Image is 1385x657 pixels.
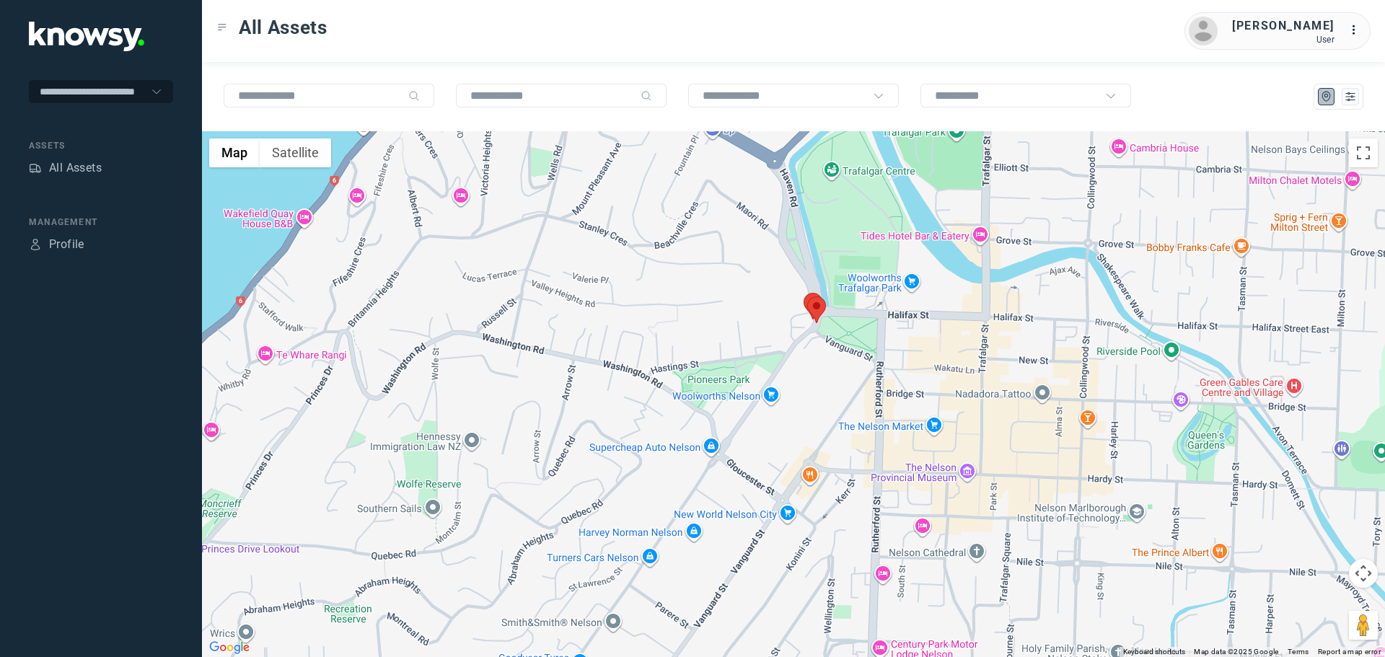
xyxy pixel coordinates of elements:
[29,139,173,152] div: Assets
[1349,22,1366,41] div: :
[29,238,42,251] div: Profile
[206,638,253,657] a: Open this area in Google Maps (opens a new window)
[29,159,102,177] a: AssetsAll Assets
[29,216,173,229] div: Management
[1232,17,1335,35] div: [PERSON_NAME]
[49,236,84,253] div: Profile
[1349,559,1378,588] button: Map camera controls
[1320,90,1333,103] div: Map
[1194,648,1278,656] span: Map data ©2025 Google
[1318,648,1381,656] a: Report a map error
[1288,648,1309,656] a: Terms (opens in new tab)
[1232,35,1335,45] div: User
[1189,17,1218,45] img: avatar.png
[217,22,227,32] div: Toggle Menu
[206,638,253,657] img: Google
[29,22,144,51] img: Application Logo
[1349,22,1366,39] div: :
[239,14,327,40] span: All Assets
[408,90,420,102] div: Search
[1344,90,1357,103] div: List
[260,138,331,167] button: Show satellite imagery
[209,138,260,167] button: Show street map
[1349,611,1378,640] button: Drag Pegman onto the map to open Street View
[29,162,42,175] div: Assets
[29,236,84,253] a: ProfileProfile
[1123,647,1185,657] button: Keyboard shortcuts
[641,90,652,102] div: Search
[1350,25,1364,35] tspan: ...
[49,159,102,177] div: All Assets
[1349,138,1378,167] button: Toggle fullscreen view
